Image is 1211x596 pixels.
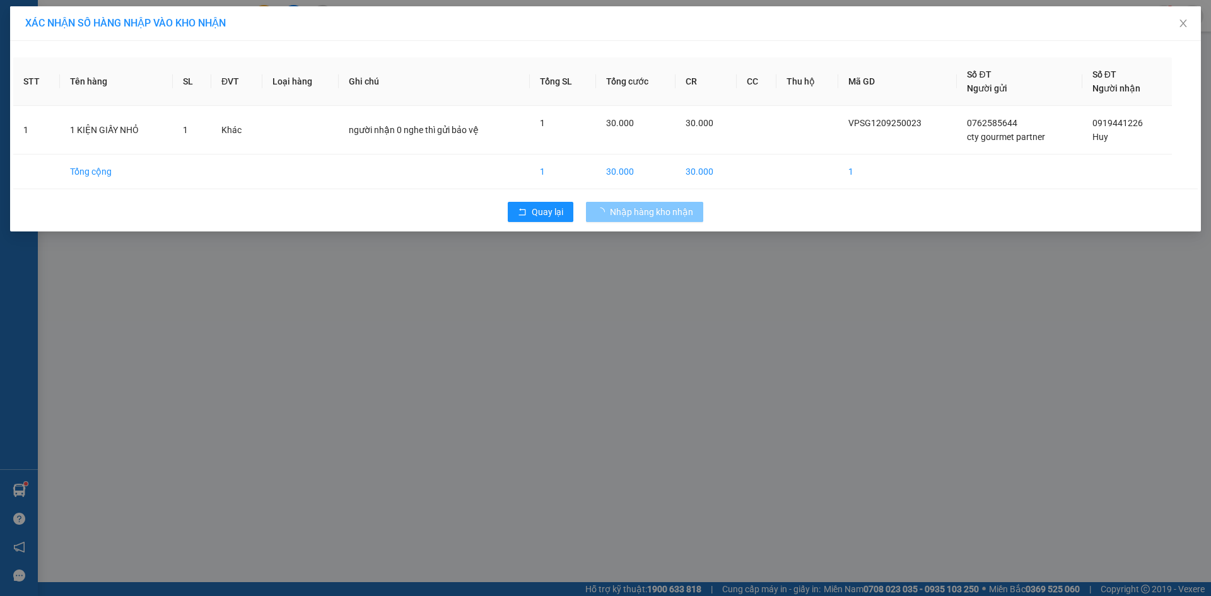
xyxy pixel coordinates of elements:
[1166,6,1201,42] button: Close
[1178,18,1188,28] span: close
[25,17,226,29] span: XÁC NHẬN SỐ HÀNG NHẬP VÀO KHO NHẬN
[11,12,30,25] span: Gửi:
[530,57,597,106] th: Tổng SL
[610,205,693,219] span: Nhập hàng kho nhận
[518,207,527,218] span: rollback
[776,57,838,106] th: Thu hộ
[349,125,479,135] span: người nhận 0 nghe thì gửi bảo vệ
[60,155,173,189] td: Tổng cộng
[586,202,703,222] button: Nhập hàng kho nhận
[737,57,777,106] th: CC
[838,155,957,189] td: 1
[606,118,634,128] span: 30.000
[1092,83,1140,93] span: Người nhận
[596,155,676,189] td: 30.000
[120,66,137,79] span: TC:
[183,125,188,135] span: 1
[13,57,60,106] th: STT
[967,83,1007,93] span: Người gửi
[211,57,262,106] th: ĐVT
[120,12,151,25] span: Nhận:
[676,57,737,106] th: CR
[848,118,921,128] span: VPSG1209250023
[60,106,173,155] td: 1 KIỆN GIẤY NHỎ
[838,57,957,106] th: Mã GD
[540,118,545,128] span: 1
[120,59,264,103] span: 18 [PERSON_NAME]
[211,106,262,155] td: Khác
[120,26,264,41] div: Huy
[11,11,112,41] div: VP [PERSON_NAME]
[530,155,597,189] td: 1
[508,202,573,222] button: rollbackQuay lại
[120,41,264,59] div: 0919441226
[13,106,60,155] td: 1
[1092,69,1116,79] span: Số ĐT
[596,207,610,216] span: loading
[339,57,530,106] th: Ghi chú
[686,118,713,128] span: 30.000
[1092,132,1108,142] span: Huy
[967,118,1017,128] span: 0762585644
[262,57,339,106] th: Loại hàng
[967,132,1045,142] span: cty gourmet partner
[676,155,737,189] td: 30.000
[11,71,112,89] div: 0762585644
[60,57,173,106] th: Tên hàng
[532,205,563,219] span: Quay lại
[596,57,676,106] th: Tổng cước
[1092,118,1143,128] span: 0919441226
[967,69,991,79] span: Số ĐT
[173,57,211,106] th: SL
[11,41,112,71] div: cty gourmet partner
[120,11,264,26] div: VP Mũi Né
